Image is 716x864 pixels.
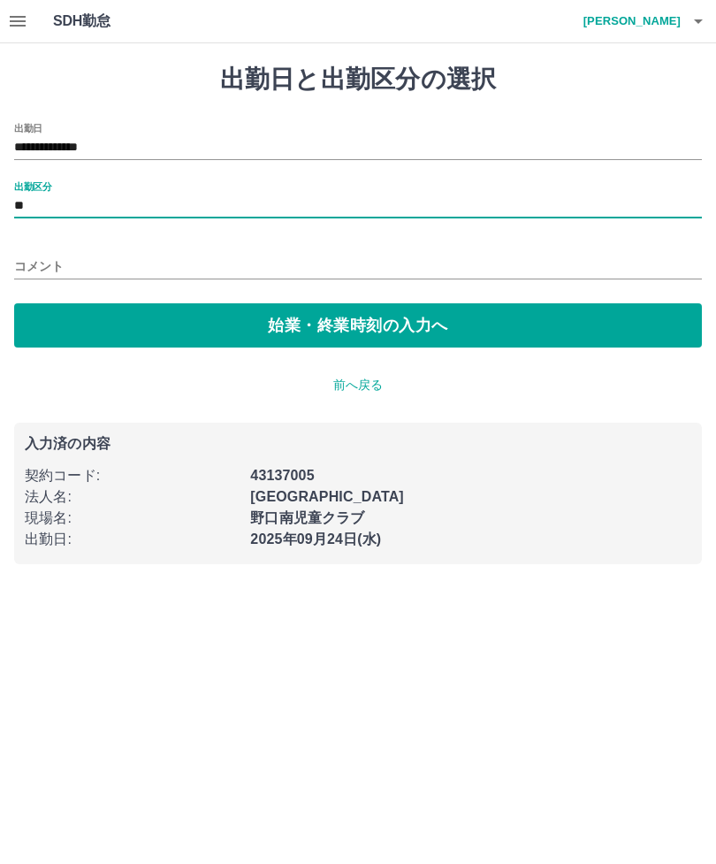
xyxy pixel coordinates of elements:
label: 出勤日 [14,121,42,134]
label: 出勤区分 [14,180,51,193]
p: 入力済の内容 [25,437,691,451]
p: 出勤日 : [25,529,240,550]
p: 前へ戻る [14,376,702,394]
p: 現場名 : [25,508,240,529]
h1: 出勤日と出勤区分の選択 [14,65,702,95]
b: 43137005 [250,468,314,483]
b: 野口南児童クラブ [250,510,364,525]
b: 2025年09月24日(水) [250,531,381,547]
p: 契約コード : [25,465,240,486]
button: 始業・終業時刻の入力へ [14,303,702,348]
b: [GEOGRAPHIC_DATA] [250,489,404,504]
p: 法人名 : [25,486,240,508]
